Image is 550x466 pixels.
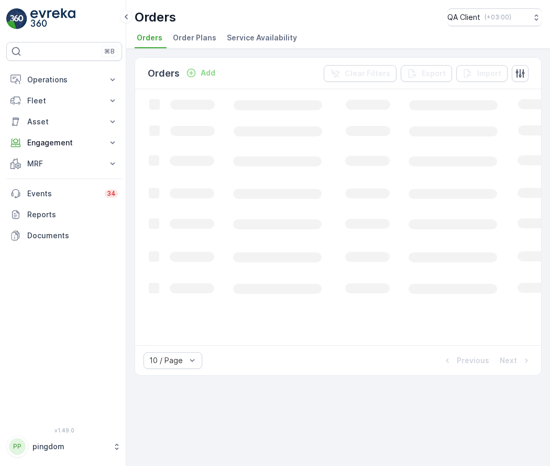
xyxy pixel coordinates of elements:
[6,153,122,174] button: MRF
[32,441,107,452] p: pingdom
[27,230,118,241] p: Documents
[6,8,27,29] img: logo
[27,116,101,127] p: Asset
[500,355,517,366] p: Next
[6,436,122,458] button: PPpingdom
[9,438,26,455] div: PP
[148,66,180,81] p: Orders
[6,183,122,204] a: Events34
[135,9,176,26] p: Orders
[447,12,480,23] p: QA Client
[456,65,508,82] button: Import
[227,33,297,43] span: Service Availability
[324,65,397,82] button: Clear Filters
[6,111,122,132] button: Asset
[441,354,490,367] button: Previous
[6,427,122,433] span: v 1.49.0
[173,33,216,43] span: Order Plans
[104,47,115,56] p: ⌘B
[485,13,511,22] p: ( +03:00 )
[27,75,101,85] p: Operations
[6,204,122,225] a: Reports
[477,68,501,79] p: Import
[27,137,101,148] p: Engagement
[6,132,122,153] button: Engagement
[27,96,101,106] p: Fleet
[137,33,162,43] span: Orders
[27,188,98,199] p: Events
[345,68,390,79] p: Clear Filters
[27,209,118,220] p: Reports
[499,354,533,367] button: Next
[27,158,101,169] p: MRF
[30,8,75,29] img: logo_light-DOdMpM7g.png
[182,67,219,79] button: Add
[422,68,446,79] p: Export
[447,8,542,26] button: QA Client(+03:00)
[6,69,122,90] button: Operations
[401,65,452,82] button: Export
[6,225,122,246] a: Documents
[201,68,215,78] p: Add
[107,189,116,198] p: 34
[457,355,489,366] p: Previous
[6,90,122,111] button: Fleet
